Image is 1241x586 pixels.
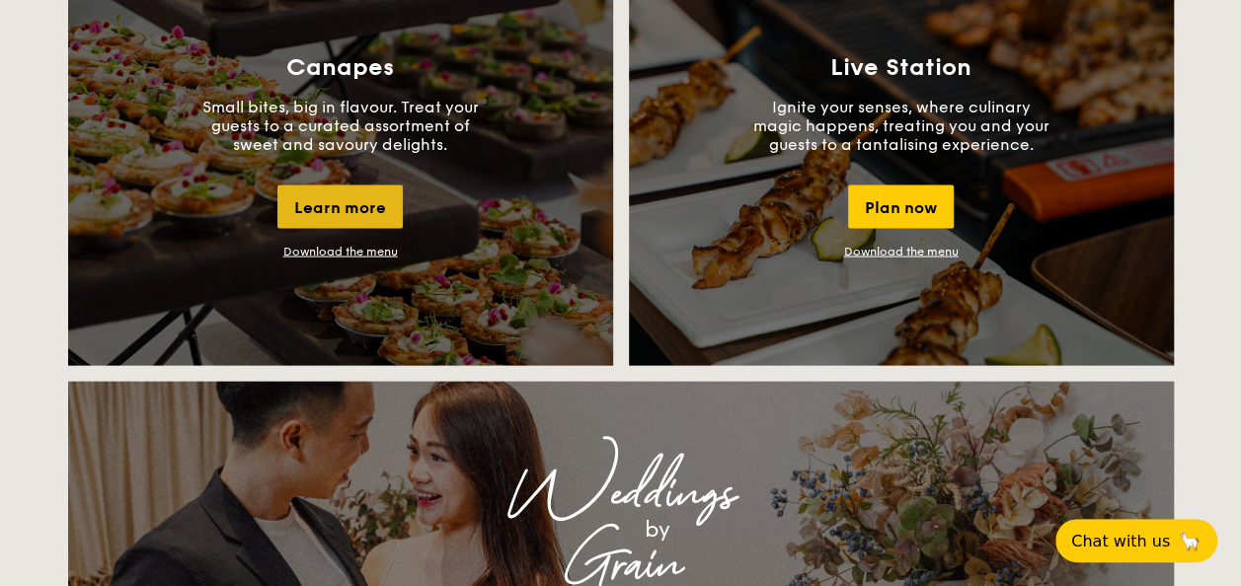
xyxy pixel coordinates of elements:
[844,245,959,258] a: Download the menu
[1071,532,1170,550] span: Chat with us
[242,548,1000,583] div: Grain
[315,512,1000,548] div: by
[283,245,398,258] a: Download the menu
[242,476,1000,512] div: Weddings
[277,185,403,229] div: Learn more
[193,98,489,154] p: Small bites, big in flavour. Treat your guests to a curated assortment of sweet and savoury delig...
[753,98,1049,154] p: Ignite your senses, where culinary magic happens, treating you and your guests to a tantalising e...
[286,54,394,82] h3: Canapes
[848,185,954,229] div: Plan now
[1055,519,1217,562] button: Chat with us🦙
[1178,530,1202,552] span: 🦙
[830,54,971,82] h3: Live Station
